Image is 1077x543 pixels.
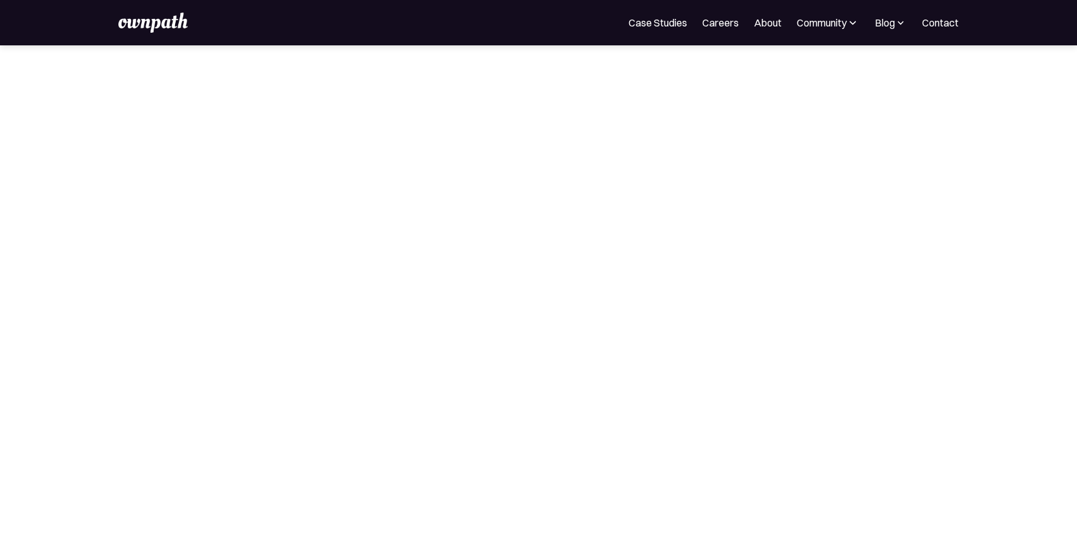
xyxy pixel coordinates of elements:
div: Community [797,15,859,30]
a: Careers [702,15,739,30]
div: Blog [875,15,895,30]
div: Community [797,15,846,30]
a: Case Studies [629,15,687,30]
a: Contact [922,15,959,30]
a: About [754,15,782,30]
div: Blog [874,15,907,30]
